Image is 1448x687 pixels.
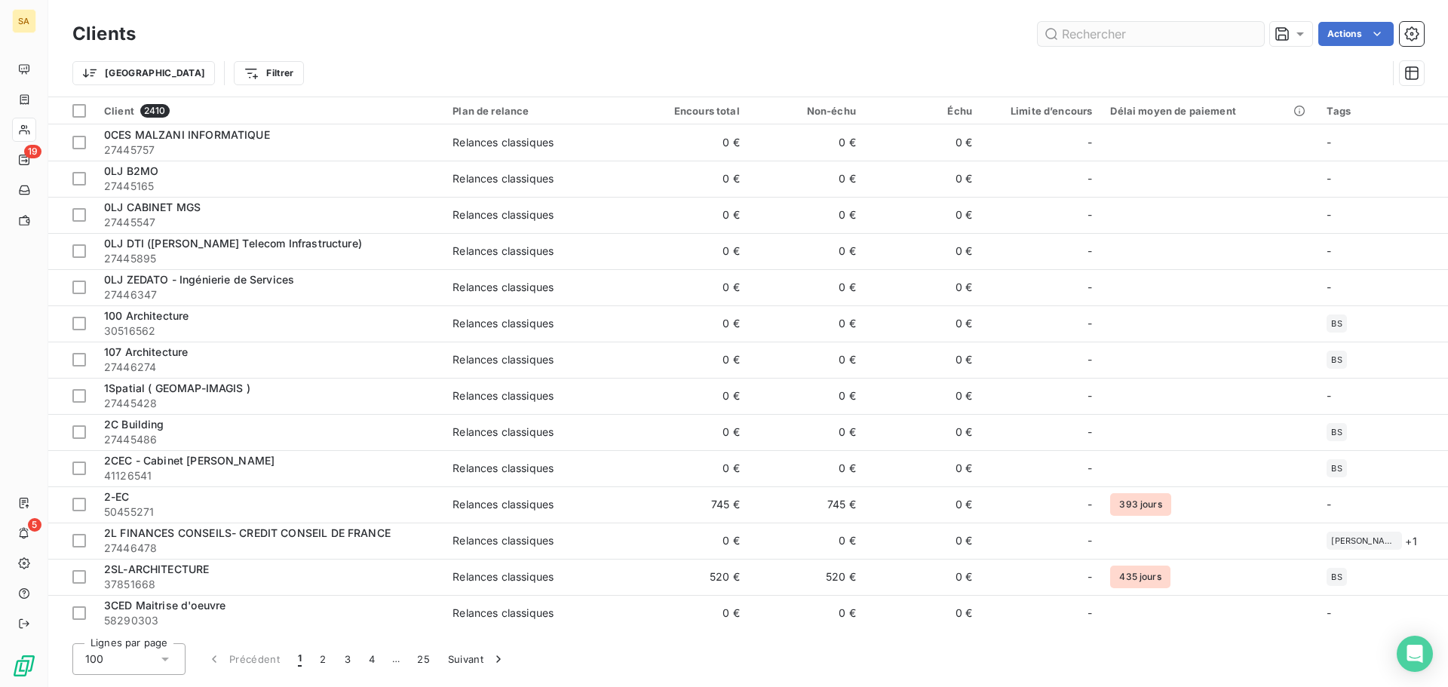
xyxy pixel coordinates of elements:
td: 0 € [865,559,981,595]
div: Relances classiques [452,280,554,295]
div: Relances classiques [452,316,554,331]
span: 107 Architecture [104,345,188,358]
div: Relances classiques [452,207,554,222]
td: 0 € [633,233,749,269]
td: 0 € [633,342,749,378]
td: 0 € [749,269,865,305]
td: 0 € [633,450,749,486]
td: 0 € [865,523,981,559]
td: 0 € [633,378,749,414]
span: 19 [24,145,41,158]
div: Limite d’encours [990,105,1092,117]
div: Relances classiques [452,461,554,476]
span: 27445895 [104,251,434,266]
span: 2-EC [104,490,130,503]
img: Logo LeanPay [12,654,36,678]
span: 393 jours [1110,493,1170,516]
span: 27445547 [104,215,434,230]
input: Rechercher [1038,22,1264,46]
td: 0 € [633,595,749,631]
button: Suivant [439,643,515,675]
span: - [1088,606,1092,621]
span: BS [1331,428,1342,437]
span: [PERSON_NAME] [1331,536,1397,545]
td: 0 € [749,595,865,631]
span: 2CEC - Cabinet [PERSON_NAME] [104,454,275,467]
span: 0LJ ZEDATO - Ingénierie de Services [104,273,294,286]
td: 0 € [633,197,749,233]
span: 5 [28,518,41,532]
span: - [1088,388,1092,403]
span: 1Spatial ( GEOMAP-IMAGIS ) [104,382,250,394]
button: Filtrer [234,61,303,85]
span: 0LJ DTI ([PERSON_NAME] Telecom Infrastructure) [104,237,362,250]
span: 37851668 [104,577,434,592]
span: 435 jours [1110,566,1170,588]
span: 30516562 [104,324,434,339]
span: - [1088,135,1092,150]
div: Plan de relance [452,105,623,117]
button: 3 [336,643,360,675]
span: - [1327,244,1331,257]
a: 19 [12,148,35,172]
span: - [1327,136,1331,149]
td: 0 € [749,450,865,486]
span: - [1088,533,1092,548]
span: BS [1331,572,1342,581]
td: 0 € [865,486,981,523]
td: 0 € [749,378,865,414]
span: - [1327,498,1331,511]
td: 745 € [633,486,749,523]
span: - [1088,316,1092,331]
td: 520 € [749,559,865,595]
td: 0 € [749,342,865,378]
div: Non-échu [758,105,856,117]
td: 0 € [865,414,981,450]
td: 520 € [633,559,749,595]
button: 2 [311,643,335,675]
span: - [1088,207,1092,222]
td: 0 € [749,414,865,450]
span: 1 [298,652,302,667]
div: Échu [874,105,972,117]
div: Encours total [642,105,740,117]
span: - [1327,606,1331,619]
span: 3CED Maitrise d'oeuvre [104,599,225,612]
td: 0 € [865,197,981,233]
span: Client [104,105,134,117]
td: 0 € [633,161,749,197]
span: - [1088,352,1092,367]
h3: Clients [72,20,136,48]
span: 2410 [140,104,170,118]
div: Relances classiques [452,569,554,584]
span: 41126541 [104,468,434,483]
td: 0 € [865,124,981,161]
span: 27445757 [104,143,434,158]
span: BS [1331,319,1342,328]
div: Relances classiques [452,497,554,512]
td: 0 € [865,595,981,631]
span: 2L FINANCES CONSEILS- CREDIT CONSEIL DE FRANCE [104,526,391,539]
span: 50455271 [104,505,434,520]
div: Délai moyen de paiement [1110,105,1308,117]
div: Relances classiques [452,244,554,259]
span: - [1088,280,1092,295]
span: BS [1331,464,1342,473]
td: 0 € [865,233,981,269]
td: 0 € [633,414,749,450]
div: Relances classiques [452,171,554,186]
button: Précédent [198,643,289,675]
td: 0 € [633,269,749,305]
div: Relances classiques [452,388,554,403]
span: 0CES MALZANI INFORMATIQUE [104,128,270,141]
div: Tags [1327,105,1439,117]
td: 0 € [865,342,981,378]
td: 0 € [865,378,981,414]
span: … [384,647,408,671]
span: 2SL-ARCHITECTURE [104,563,209,575]
span: + 1 [1405,533,1416,549]
td: 0 € [865,450,981,486]
td: 0 € [749,305,865,342]
span: BS [1331,355,1342,364]
span: - [1088,461,1092,476]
